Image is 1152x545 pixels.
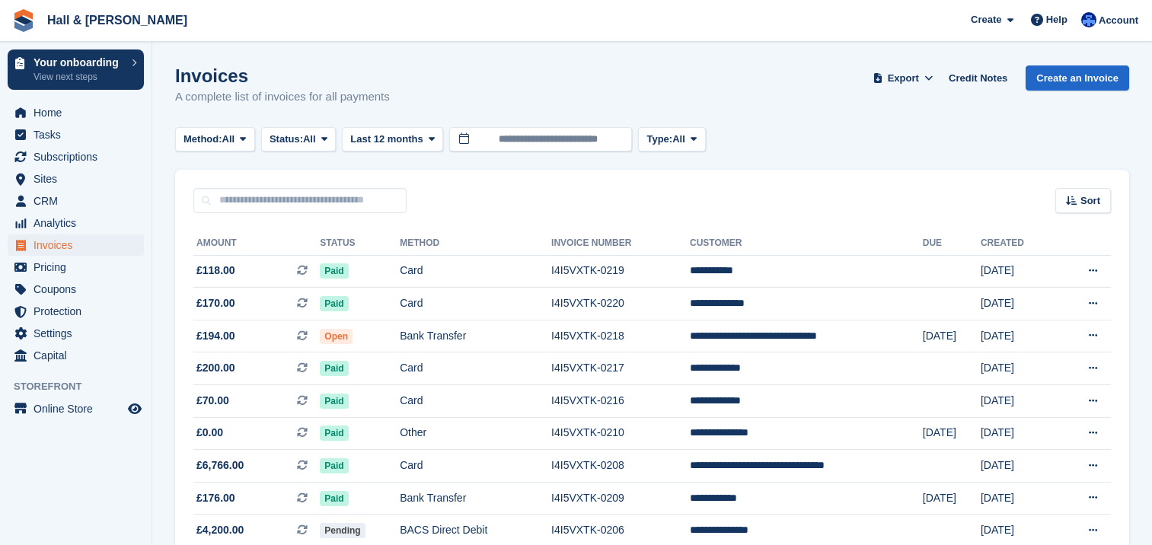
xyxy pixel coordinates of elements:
a: menu [8,323,144,344]
span: Capital [34,345,125,366]
td: [DATE] [981,450,1056,483]
button: Last 12 months [342,127,443,152]
td: I4I5VXTK-0219 [551,255,690,288]
a: Your onboarding View next steps [8,49,144,90]
h1: Invoices [175,65,390,86]
td: Card [400,352,551,385]
td: I4I5VXTK-0210 [551,417,690,450]
th: Method [400,231,551,256]
button: Status: All [261,127,336,152]
span: Paid [320,263,348,279]
p: A complete list of invoices for all payments [175,88,390,106]
td: Card [400,288,551,320]
td: Bank Transfer [400,482,551,515]
span: £4,200.00 [196,522,244,538]
img: Claire Banham [1081,12,1096,27]
span: £118.00 [196,263,235,279]
span: Analytics [34,212,125,234]
span: All [222,132,235,147]
span: Create [971,12,1001,27]
p: View next steps [34,70,124,84]
a: menu [8,124,144,145]
th: Invoice Number [551,231,690,256]
span: Pending [320,523,365,538]
td: Other [400,417,551,450]
span: Paid [320,394,348,409]
span: Coupons [34,279,125,300]
span: Pricing [34,257,125,278]
span: £200.00 [196,360,235,376]
span: Home [34,102,125,123]
td: [DATE] [923,417,981,450]
td: [DATE] [923,482,981,515]
span: Subscriptions [34,146,125,167]
a: menu [8,398,144,419]
a: menu [8,168,144,190]
span: £176.00 [196,490,235,506]
span: £0.00 [196,425,223,441]
td: [DATE] [981,352,1056,385]
span: Method: [183,132,222,147]
a: menu [8,279,144,300]
span: Paid [320,458,348,473]
a: Credit Notes [943,65,1013,91]
span: Tasks [34,124,125,145]
a: menu [8,146,144,167]
span: Online Store [34,398,125,419]
span: Invoices [34,234,125,256]
span: Account [1099,13,1138,28]
span: £6,766.00 [196,457,244,473]
span: Protection [34,301,125,322]
td: [DATE] [981,320,1056,352]
td: [DATE] [981,288,1056,320]
td: [DATE] [981,417,1056,450]
span: Sites [34,168,125,190]
td: I4I5VXTK-0220 [551,288,690,320]
th: Due [923,231,981,256]
th: Status [320,231,400,256]
th: Amount [193,231,320,256]
span: Storefront [14,379,152,394]
span: Open [320,329,353,344]
img: stora-icon-8386f47178a22dfd0bd8f6a31ec36ba5ce8667c1dd55bd0f319d3a0aa187defe.svg [12,9,35,32]
td: I4I5VXTK-0216 [551,385,690,418]
span: Type: [646,132,672,147]
th: Customer [690,231,923,256]
p: Your onboarding [34,57,124,68]
td: Bank Transfer [400,320,551,352]
span: £170.00 [196,295,235,311]
a: menu [8,190,144,212]
span: Status: [270,132,303,147]
span: Paid [320,491,348,506]
td: [DATE] [981,385,1056,418]
td: I4I5VXTK-0218 [551,320,690,352]
a: Preview store [126,400,144,418]
a: menu [8,301,144,322]
button: Export [870,65,937,91]
td: [DATE] [981,255,1056,288]
td: I4I5VXTK-0208 [551,450,690,483]
a: menu [8,234,144,256]
a: Hall & [PERSON_NAME] [41,8,193,33]
a: menu [8,212,144,234]
span: Help [1046,12,1067,27]
span: Paid [320,296,348,311]
a: menu [8,257,144,278]
td: I4I5VXTK-0209 [551,482,690,515]
span: Last 12 months [350,132,423,147]
button: Method: All [175,127,255,152]
button: Type: All [638,127,705,152]
span: £70.00 [196,393,229,409]
span: Paid [320,361,348,376]
a: menu [8,345,144,366]
span: CRM [34,190,125,212]
span: Paid [320,425,348,441]
span: Settings [34,323,125,344]
span: £194.00 [196,328,235,344]
td: Card [400,385,551,418]
th: Created [981,231,1056,256]
span: Sort [1080,193,1100,209]
td: I4I5VXTK-0217 [551,352,690,385]
td: [DATE] [923,320,981,352]
td: Card [400,450,551,483]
